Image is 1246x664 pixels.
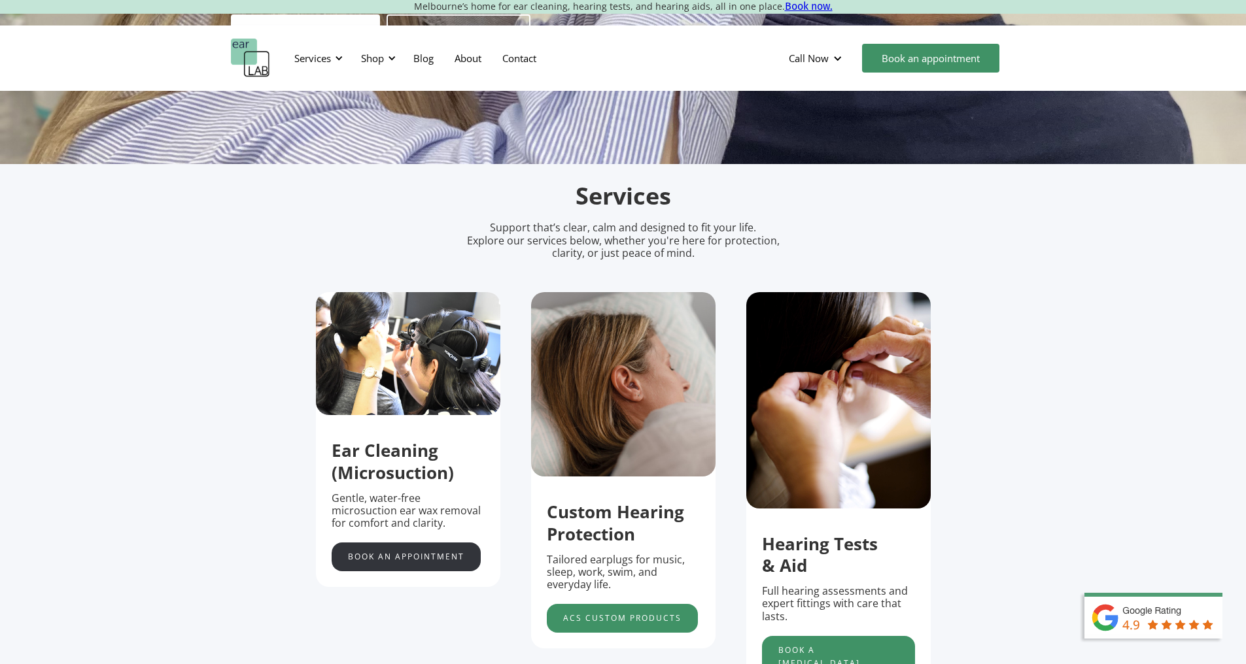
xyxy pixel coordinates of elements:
[403,39,444,77] a: Blog
[547,500,684,546] strong: Custom Hearing Protection
[294,52,331,65] div: Services
[316,292,500,587] div: 1 of 5
[547,604,698,633] a: acs custom products
[387,14,530,46] a: Book Ear Wax Removal
[746,292,931,508] img: putting hearing protection in
[547,554,700,591] p: Tailored earplugs for music, sleep, work, swim, and everyday life.
[353,39,400,78] div: Shop
[789,52,829,65] div: Call Now
[762,585,915,623] p: Full hearing assessments and expert fittings with care that lasts.
[332,492,485,530] p: Gentle, water-free microsuction ear wax removal for comfort and clarity.
[862,44,999,73] a: Book an appointment
[316,181,931,212] h2: Services
[444,39,492,77] a: About
[231,39,270,78] a: home
[492,39,547,77] a: Contact
[332,439,454,484] strong: Ear Cleaning (Microsuction)
[231,14,380,46] a: Shop Hearing Protection
[332,542,481,571] a: Book an appointment
[450,222,797,259] p: Support that’s clear, calm and designed to fit your life. Explore our services below, whether you...
[762,532,878,578] strong: Hearing Tests & Aid
[531,292,716,648] div: 2 of 5
[778,39,856,78] div: Call Now
[286,39,347,78] div: Services
[361,52,384,65] div: Shop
